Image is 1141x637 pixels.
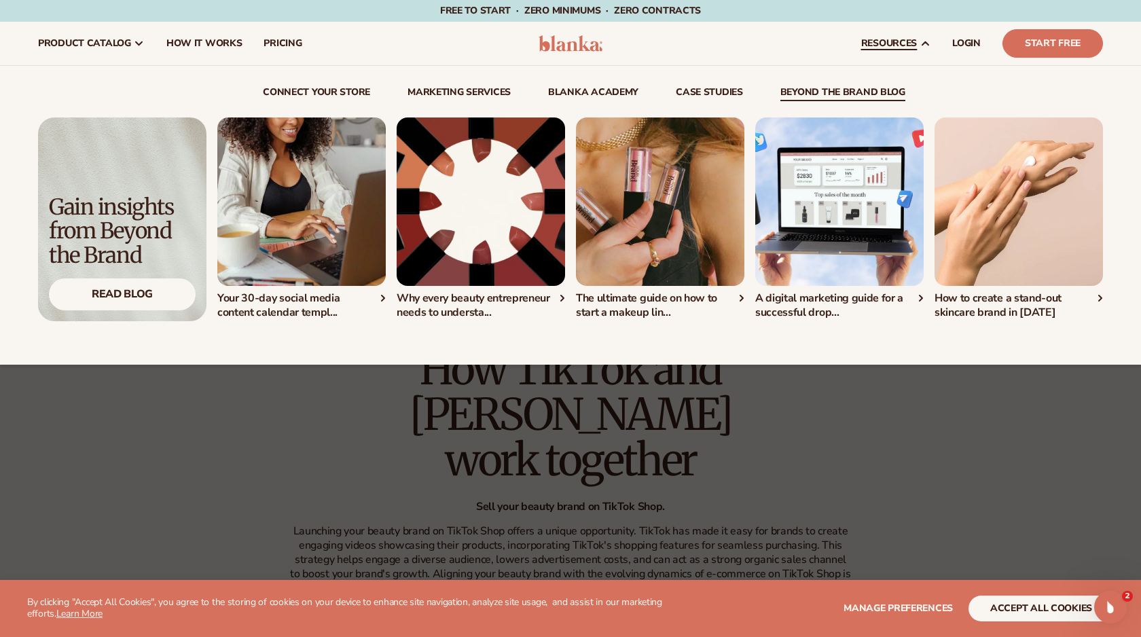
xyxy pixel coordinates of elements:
span: How It Works [166,38,242,49]
a: Learn More [56,607,103,620]
div: Why every beauty entrepreneur needs to understa... [397,291,565,320]
span: 2 [1122,591,1133,602]
a: resources [850,22,941,65]
img: Shopify Image 4 [755,117,924,286]
a: Shopify Image 2 Your 30-day social media content calendar templ... [217,117,386,320]
div: 1 / 5 [217,117,386,320]
div: Read Blog [49,278,196,310]
div: 3 / 5 [576,117,744,320]
img: Shopify Image 3 [576,117,744,286]
a: Shopify Image 3 The ultimate guide on how to start a makeup lin... [576,117,744,320]
span: LOGIN [952,38,981,49]
span: Free to start · ZERO minimums · ZERO contracts [440,4,701,17]
iframe: Intercom live chat [1094,591,1127,623]
div: 4 / 5 [755,117,924,320]
button: accept all cookies [968,596,1114,621]
a: LOGIN [941,22,992,65]
a: Marketing services [407,88,511,101]
div: 2 / 5 [397,117,565,320]
div: A digital marketing guide for a successful drop... [755,291,924,320]
a: Hands with cream on the left hand. How to create a stand-out skincare brand in [DATE] [935,117,1103,320]
a: pricing [253,22,312,65]
span: pricing [264,38,302,49]
div: Your 30-day social media content calendar templ... [217,291,386,320]
span: product catalog [38,38,131,49]
a: Blanka Academy [548,88,638,101]
a: product catalog [27,22,156,65]
a: Lipstick packaging. Why every beauty entrepreneur needs to understa... [397,117,565,320]
button: Manage preferences [844,596,953,621]
a: Light background with shadow. Gain insights from Beyond the Brand Read Blog [38,117,206,321]
a: How It Works [156,22,253,65]
div: Gain insights from Beyond the Brand [49,196,196,268]
div: 5 / 5 [935,117,1103,320]
img: Light background with shadow. [38,117,206,321]
img: Shopify Image 2 [217,117,386,286]
div: The ultimate guide on how to start a makeup lin... [576,291,744,320]
img: logo [539,35,603,52]
img: Hands with cream on the left hand. [935,117,1103,286]
span: Manage preferences [844,602,953,615]
img: Lipstick packaging. [397,117,565,286]
a: Shopify Image 4 A digital marketing guide for a successful drop... [755,117,924,320]
a: case studies [676,88,743,101]
a: Start Free [1002,29,1103,58]
a: connect your store [263,88,370,101]
span: resources [861,38,917,49]
div: How to create a stand-out skincare brand in [DATE] [935,291,1103,320]
a: beyond the brand blog [780,88,905,101]
p: By clicking "Accept All Cookies", you agree to the storing of cookies on your device to enhance s... [27,597,666,620]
